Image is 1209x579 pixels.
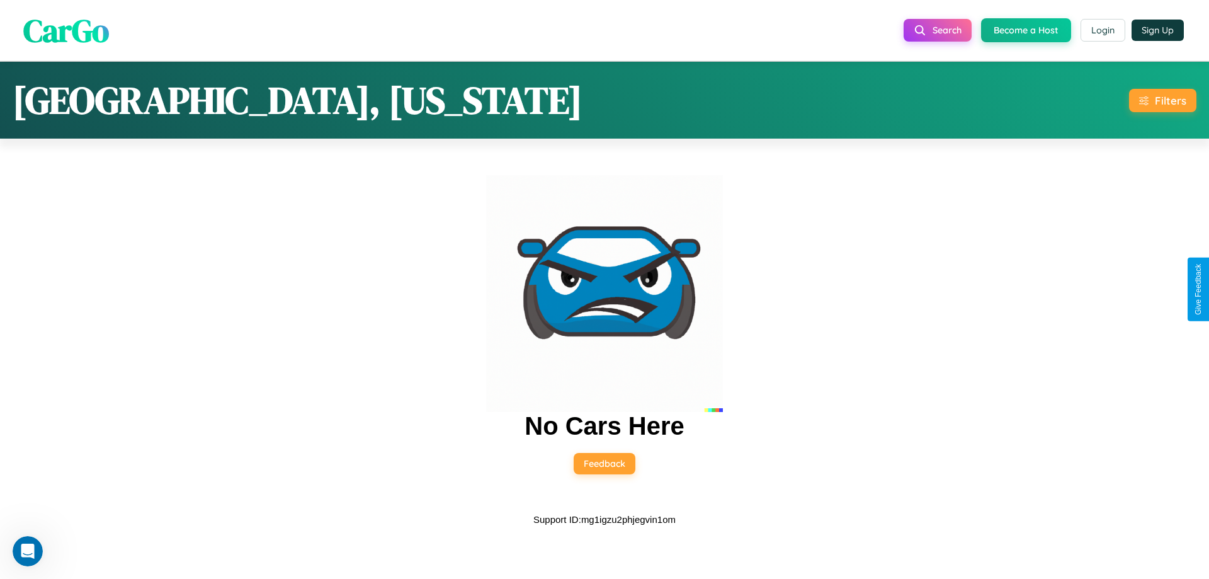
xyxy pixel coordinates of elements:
h1: [GEOGRAPHIC_DATA], [US_STATE] [13,74,582,126]
button: Sign Up [1132,20,1184,41]
button: Become a Host [981,18,1071,42]
iframe: Intercom live chat [13,536,43,566]
button: Filters [1129,89,1196,112]
button: Feedback [574,453,635,474]
span: CarGo [23,8,109,52]
span: Search [933,25,962,36]
button: Login [1081,19,1125,42]
h2: No Cars Here [525,412,684,440]
div: Filters [1155,94,1186,107]
p: Support ID: mg1igzu2phjegvin1om [533,511,676,528]
img: car [486,175,723,412]
div: Give Feedback [1194,264,1203,315]
button: Search [904,19,972,42]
